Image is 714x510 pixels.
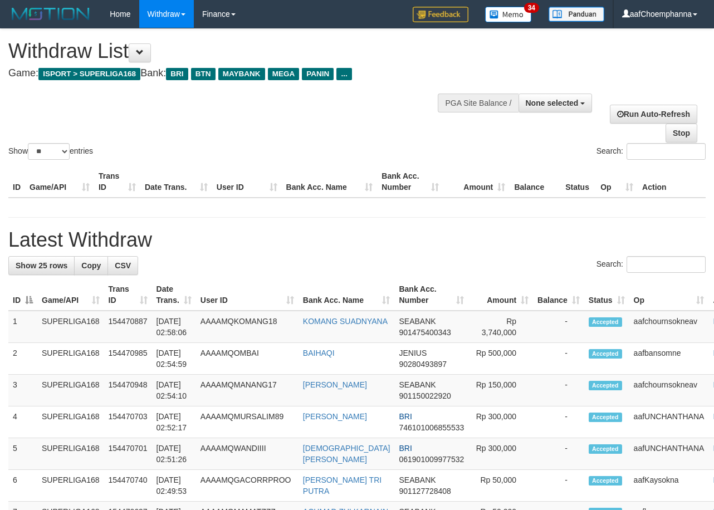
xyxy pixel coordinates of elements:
[8,166,25,198] th: ID
[8,40,465,62] h1: Withdraw List
[629,406,709,438] td: aafUNCHANTHANA
[37,438,104,470] td: SUPERLIGA168
[152,343,196,375] td: [DATE] 02:54:59
[596,166,638,198] th: Op
[533,375,584,406] td: -
[589,444,622,454] span: Accepted
[303,475,382,496] a: [PERSON_NAME] TRI PUTRA
[104,343,152,375] td: 154470985
[485,7,532,22] img: Button%20Memo.svg
[629,438,709,470] td: aafUNCHANTHANA
[28,143,70,160] select: Showentries
[399,380,436,389] span: SEABANK
[115,261,131,270] span: CSV
[37,375,104,406] td: SUPERLIGA168
[218,68,265,80] span: MAYBANK
[104,406,152,438] td: 154470703
[303,412,367,421] a: [PERSON_NAME]
[38,68,140,80] span: ISPORT > SUPERLIGA168
[104,470,152,502] td: 154470740
[74,256,108,275] a: Copy
[526,99,579,107] span: None selected
[196,375,299,406] td: AAAAMQMANANG17
[8,438,37,470] td: 5
[81,261,101,270] span: Copy
[8,343,37,375] td: 2
[212,166,282,198] th: User ID
[196,406,299,438] td: AAAAMQMURSALIM89
[627,143,706,160] input: Search:
[533,311,584,343] td: -
[589,349,622,359] span: Accepted
[303,444,390,464] a: [DEMOGRAPHIC_DATA][PERSON_NAME]
[443,166,510,198] th: Amount
[533,343,584,375] td: -
[8,375,37,406] td: 3
[152,375,196,406] td: [DATE] 02:54:10
[468,406,533,438] td: Rp 300,000
[336,68,351,80] span: ...
[303,380,367,389] a: [PERSON_NAME]
[8,68,465,79] h4: Game: Bank:
[399,423,464,432] span: Copy 746101006855533 to clipboard
[399,328,451,337] span: Copy 901475400343 to clipboard
[94,166,140,198] th: Trans ID
[104,279,152,311] th: Trans ID: activate to sort column ascending
[596,256,706,273] label: Search:
[282,166,378,198] th: Bank Acc. Name
[666,124,697,143] a: Stop
[302,68,334,80] span: PANIN
[399,487,451,496] span: Copy 901127728408 to clipboard
[196,279,299,311] th: User ID: activate to sort column ascending
[37,470,104,502] td: SUPERLIGA168
[399,317,436,326] span: SEABANK
[268,68,300,80] span: MEGA
[104,375,152,406] td: 154470948
[152,406,196,438] td: [DATE] 02:52:17
[510,166,561,198] th: Balance
[533,406,584,438] td: -
[519,94,593,112] button: None selected
[399,360,447,369] span: Copy 90280493897 to clipboard
[104,438,152,470] td: 154470701
[377,166,443,198] th: Bank Acc. Number
[629,343,709,375] td: aafbansomne
[596,143,706,160] label: Search:
[627,256,706,273] input: Search:
[589,381,622,390] span: Accepted
[8,229,706,251] h1: Latest Withdraw
[589,476,622,486] span: Accepted
[37,311,104,343] td: SUPERLIGA168
[191,68,216,80] span: BTN
[152,311,196,343] td: [DATE] 02:58:06
[589,413,622,422] span: Accepted
[196,311,299,343] td: AAAAMQKOMANG18
[638,166,706,198] th: Action
[8,406,37,438] td: 4
[37,279,104,311] th: Game/API: activate to sort column ascending
[37,406,104,438] td: SUPERLIGA168
[561,166,596,198] th: Status
[549,7,604,22] img: panduan.png
[468,279,533,311] th: Amount: activate to sort column ascending
[152,279,196,311] th: Date Trans.: activate to sort column ascending
[299,279,395,311] th: Bank Acc. Name: activate to sort column ascending
[629,311,709,343] td: aafchournsokneav
[629,470,709,502] td: aafKaysokna
[533,438,584,470] td: -
[394,279,468,311] th: Bank Acc. Number: activate to sort column ascending
[8,470,37,502] td: 6
[8,279,37,311] th: ID: activate to sort column descending
[399,391,451,400] span: Copy 901150022920 to clipboard
[399,455,464,464] span: Copy 061901009977532 to clipboard
[152,470,196,502] td: [DATE] 02:49:53
[303,317,388,326] a: KOMANG SUADNYANA
[610,105,697,124] a: Run Auto-Refresh
[468,311,533,343] td: Rp 3,740,000
[399,412,412,421] span: BRI
[8,143,93,160] label: Show entries
[399,475,436,484] span: SEABANK
[399,444,412,453] span: BRI
[524,3,539,13] span: 34
[196,343,299,375] td: AAAAMQOMBAI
